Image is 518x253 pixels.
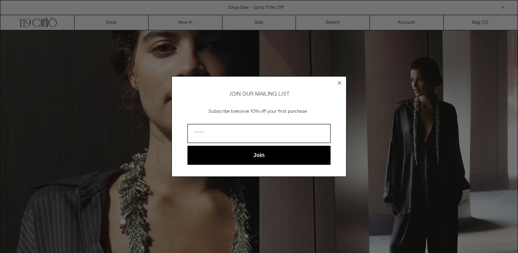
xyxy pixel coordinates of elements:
button: Close dialog [336,79,343,87]
span: JOIN OUR MAILING LIST [228,91,290,98]
span: Subscribe to [209,108,235,115]
span: receive 10% off your first purchase [235,108,307,115]
input: Email [187,124,331,143]
button: Join [187,146,331,165]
